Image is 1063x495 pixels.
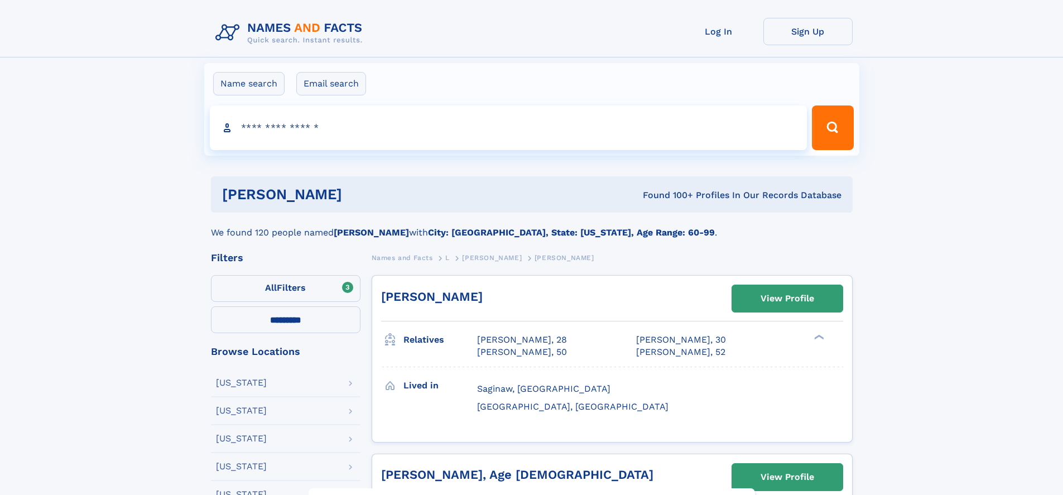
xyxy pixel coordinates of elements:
[477,334,567,346] a: [PERSON_NAME], 28
[462,254,522,262] span: [PERSON_NAME]
[636,334,726,346] a: [PERSON_NAME], 30
[732,464,843,491] a: View Profile
[216,434,267,443] div: [US_STATE]
[763,18,853,45] a: Sign Up
[211,18,372,48] img: Logo Names and Facts
[211,347,360,357] div: Browse Locations
[265,282,277,293] span: All
[213,72,285,95] label: Name search
[372,251,433,265] a: Names and Facts
[535,254,594,262] span: [PERSON_NAME]
[210,105,807,150] input: search input
[445,251,450,265] a: L
[381,468,653,482] a: [PERSON_NAME], Age [DEMOGRAPHIC_DATA]
[477,401,668,412] span: [GEOGRAPHIC_DATA], [GEOGRAPHIC_DATA]
[811,334,825,341] div: ❯
[381,290,483,304] a: [PERSON_NAME]
[222,188,493,201] h1: [PERSON_NAME]
[296,72,366,95] label: Email search
[211,275,360,302] label: Filters
[216,406,267,415] div: [US_STATE]
[674,18,763,45] a: Log In
[477,383,610,394] span: Saginaw, [GEOGRAPHIC_DATA]
[462,251,522,265] a: [PERSON_NAME]
[403,330,477,349] h3: Relatives
[732,285,843,312] a: View Profile
[477,346,567,358] a: [PERSON_NAME], 50
[334,227,409,238] b: [PERSON_NAME]
[211,253,360,263] div: Filters
[216,378,267,387] div: [US_STATE]
[403,376,477,395] h3: Lived in
[492,189,841,201] div: Found 100+ Profiles In Our Records Database
[761,464,814,490] div: View Profile
[216,462,267,471] div: [US_STATE]
[445,254,450,262] span: L
[761,286,814,311] div: View Profile
[636,346,725,358] a: [PERSON_NAME], 52
[428,227,715,238] b: City: [GEOGRAPHIC_DATA], State: [US_STATE], Age Range: 60-99
[211,213,853,239] div: We found 120 people named with .
[812,105,853,150] button: Search Button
